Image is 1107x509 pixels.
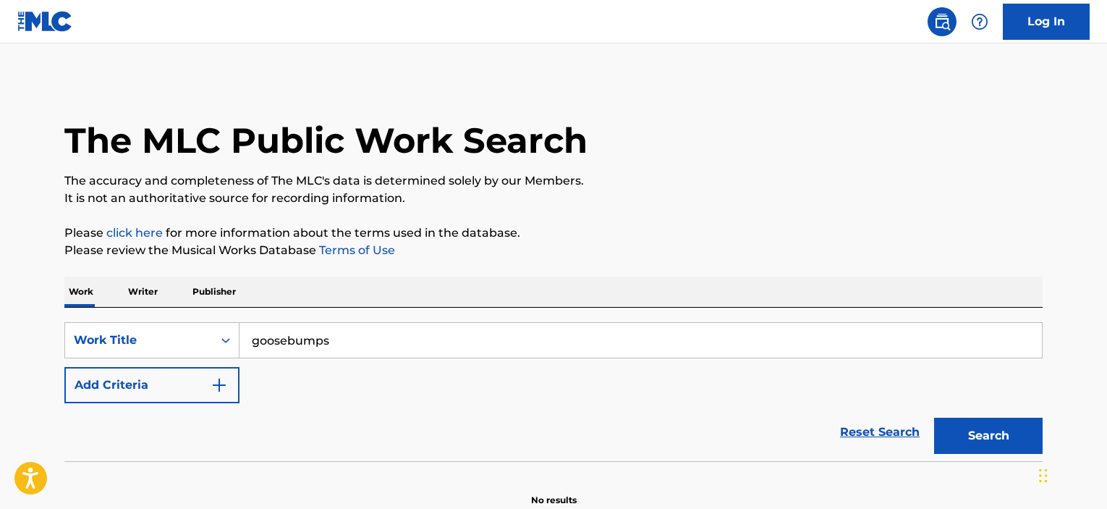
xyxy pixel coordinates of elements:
a: Terms of Use [316,243,395,257]
form: Search Form [64,322,1043,461]
a: Reset Search [833,416,927,448]
p: No results [531,476,577,507]
button: Search [934,418,1043,454]
h1: The MLC Public Work Search [64,119,588,162]
p: Work [64,277,98,307]
p: The accuracy and completeness of The MLC's data is determined solely by our Members. [64,172,1043,190]
img: MLC Logo [17,11,73,32]
a: click here [106,226,163,240]
p: It is not an authoritative source for recording information. [64,190,1043,207]
p: Publisher [188,277,240,307]
div: Help [965,7,994,36]
img: help [971,13,988,30]
p: Please for more information about the terms used in the database. [64,224,1043,242]
div: Work Title [74,332,204,349]
img: search [933,13,951,30]
p: Writer [124,277,162,307]
img: 9d2ae6d4665cec9f34b9.svg [211,377,228,394]
a: Log In [1003,4,1090,40]
iframe: Chat Widget [1035,439,1107,509]
div: Drag [1039,454,1048,497]
button: Add Criteria [64,367,239,403]
p: Please review the Musical Works Database [64,242,1043,259]
a: Public Search [928,7,957,36]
